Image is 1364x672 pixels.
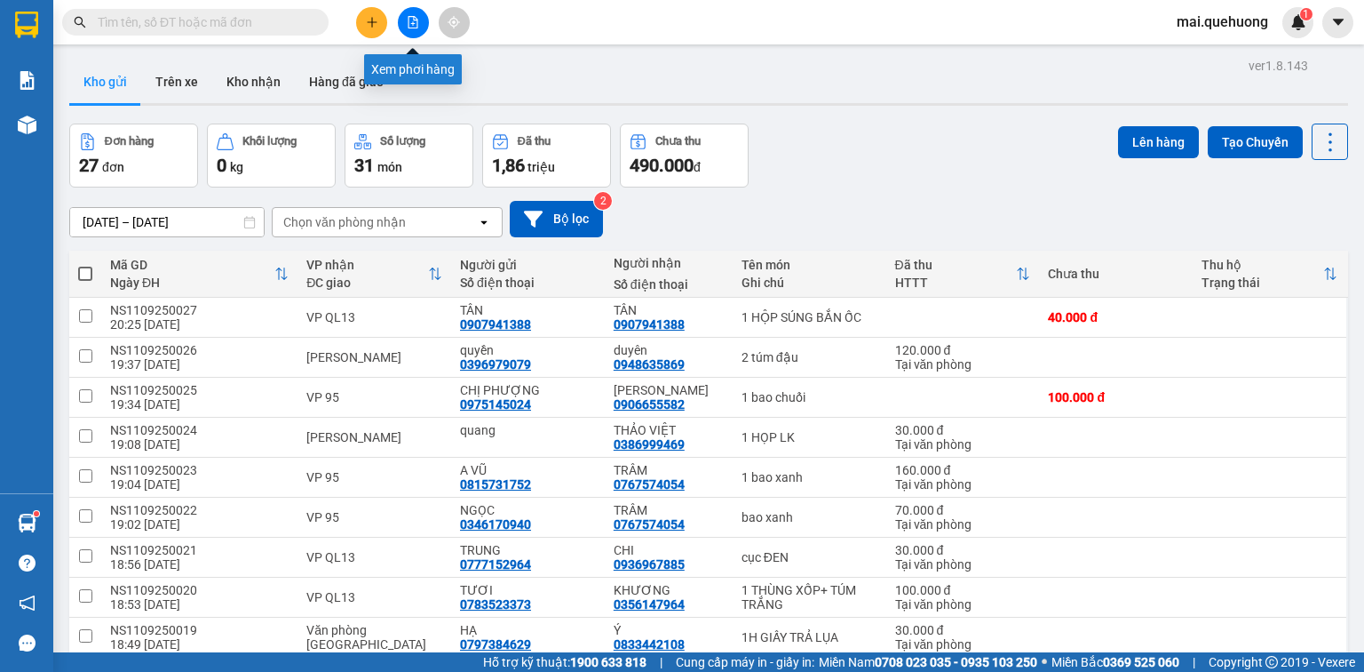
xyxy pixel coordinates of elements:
button: Khối lượng0kg [207,124,336,188]
sup: 1 [34,511,39,516]
div: Chọn văn phòng nhận [283,213,406,231]
div: cục ĐEN [741,550,877,564]
div: NS1109250019 [110,623,289,637]
div: 0833442108 [614,637,685,652]
div: Đơn hàng [105,135,154,148]
div: bao xanh [741,510,877,524]
div: quang [460,423,596,437]
div: Tại văn phòng [895,437,1031,452]
div: NS1109250022 [110,503,289,517]
div: A VŨ [460,463,596,477]
div: 0907941388 [614,317,685,332]
button: Đơn hàng27đơn [69,124,198,188]
div: CHỊ PHƯỢNG [460,383,596,397]
img: icon-new-feature [1290,14,1306,30]
div: 0346170940 [460,517,531,532]
div: 0783523373 [460,597,531,612]
th: Toggle SortBy [1193,251,1346,298]
span: message [19,635,36,652]
button: Bộ lọc [510,201,603,237]
div: Đã thu [895,258,1017,272]
button: Tạo Chuyến [1208,126,1303,158]
div: 0797384629 [460,637,531,652]
span: question-circle [19,555,36,572]
div: 100.000 đ [895,583,1031,597]
span: copyright [1265,656,1278,668]
div: KHƯƠNG [614,583,724,597]
span: Miền Bắc [1051,652,1179,672]
span: Miền Nam [819,652,1037,672]
span: file-add [407,16,419,28]
button: Trên xe [141,60,212,103]
div: 40.000 đ [1048,310,1184,324]
button: Số lượng31món [345,124,473,188]
div: 0975145024 [460,397,531,412]
div: 30.000 đ [895,423,1031,437]
div: NS1109250025 [110,383,289,397]
div: Chưa thu [655,135,701,148]
span: caret-down [1330,14,1346,30]
div: 0948635869 [614,357,685,372]
img: solution-icon [18,71,36,90]
div: Người nhận [614,256,724,270]
span: Hỗ trợ kỹ thuật: [483,652,646,672]
div: NS1109250021 [110,543,289,557]
div: VP QL13 [306,550,442,564]
div: 1 HỌP LK [741,430,877,444]
span: 1,86 [492,155,525,176]
div: [PERSON_NAME] [306,430,442,444]
span: notification [19,595,36,612]
span: đơn [102,160,124,174]
div: CHI [614,543,724,557]
div: TRUNG [460,543,596,557]
span: Cung cấp máy in - giấy in: [676,652,814,672]
button: Lên hàng [1118,126,1199,158]
input: Tìm tên, số ĐT hoặc mã đơn [98,12,307,32]
div: 18:49 [DATE] [110,637,289,652]
img: warehouse-icon [18,116,36,134]
div: Mã GD [110,258,274,272]
div: Tên món [741,258,877,272]
div: 18:53 [DATE] [110,597,289,612]
div: 2 túm đậu [741,350,877,364]
div: VP 95 [306,390,442,404]
span: món [377,160,402,174]
div: Tại văn phòng [895,557,1031,572]
span: ⚪️ [1042,659,1047,666]
button: aim [439,7,470,38]
th: Toggle SortBy [297,251,451,298]
div: 0396979079 [460,357,531,372]
div: 20:25 [DATE] [110,317,289,332]
div: 30.000 đ [895,543,1031,557]
div: 19:37 [DATE] [110,357,289,372]
span: 31 [354,155,374,176]
div: 1 HỘP SÚNG BẮN ỐC [741,310,877,324]
div: Thu hộ [1201,258,1323,272]
div: 0777152964 [460,557,531,572]
span: 490.000 [630,155,694,176]
div: NS1109250024 [110,423,289,437]
button: Kho nhận [212,60,295,103]
div: HTTT [895,276,1017,290]
th: Toggle SortBy [101,251,297,298]
div: TƯƠI [460,583,596,597]
span: 27 [79,155,99,176]
div: duyên [614,343,724,357]
div: TÂN [460,303,596,317]
div: 120.000 đ [895,343,1031,357]
div: TRÂM [614,463,724,477]
span: | [1193,652,1195,672]
div: VP nhận [306,258,428,272]
div: Số điện thoại [614,277,724,292]
span: plus [366,16,378,28]
div: TRÂM [614,503,724,517]
div: [PERSON_NAME] [306,350,442,364]
div: NGỌC [460,503,596,517]
div: ver 1.8.143 [1249,56,1308,76]
input: Select a date range. [70,208,264,236]
button: caret-down [1322,7,1353,38]
div: 0815731752 [460,477,531,492]
div: VP QL13 [306,310,442,324]
div: 0936967885 [614,557,685,572]
span: | [660,652,662,672]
